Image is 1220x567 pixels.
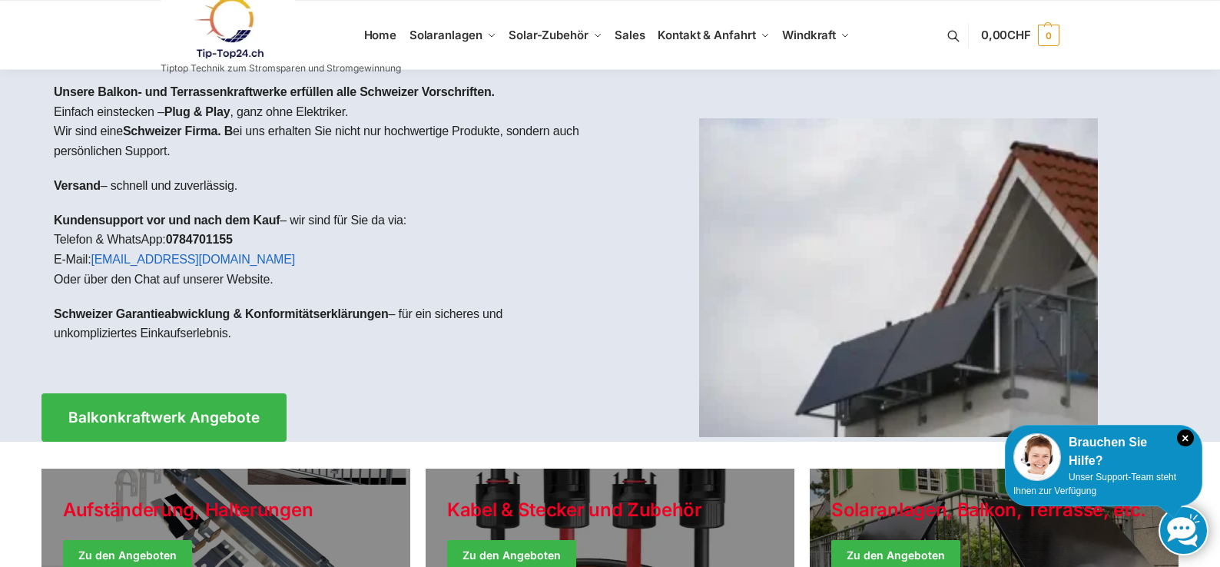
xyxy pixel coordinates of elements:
[54,176,598,196] p: – schnell und zuverlässig.
[615,28,645,42] span: Sales
[409,28,482,42] span: Solaranlagen
[54,211,598,289] p: – wir sind für Sie da via: Telefon & WhatsApp: E-Mail: Oder über den Chat auf unserer Website.
[164,105,230,118] strong: Plug & Play
[54,121,598,161] p: Wir sind eine ei uns erhalten Sie nicht nur hochwertige Produkte, sondern auch persönlichen Support.
[54,85,495,98] strong: Unsere Balkon- und Terrassenkraftwerke erfüllen alle Schweizer Vorschriften.
[41,70,610,370] div: Einfach einstecken – , ganz ohne Elektriker.
[699,118,1098,437] img: Home 1
[161,64,401,73] p: Tiptop Technik zum Stromsparen und Stromgewinnung
[166,233,233,246] strong: 0784701155
[509,28,588,42] span: Solar-Zubehör
[54,179,101,192] strong: Versand
[502,1,608,70] a: Solar-Zubehör
[981,28,1031,42] span: 0,00
[1013,433,1194,470] div: Brauchen Sie Hilfe?
[651,1,776,70] a: Kontakt & Anfahrt
[1038,25,1059,46] span: 0
[658,28,755,42] span: Kontakt & Anfahrt
[54,307,389,320] strong: Schweizer Garantieabwicklung & Konformitätserklärungen
[1007,28,1031,42] span: CHF
[54,214,280,227] strong: Kundensupport vor und nach dem Kauf
[782,28,836,42] span: Windkraft
[403,1,502,70] a: Solaranlagen
[981,12,1059,58] a: 0,00CHF 0
[41,393,287,442] a: Balkonkraftwerk Angebote
[776,1,857,70] a: Windkraft
[54,304,598,343] p: – für ein sicheres und unkompliziertes Einkaufserlebnis.
[608,1,651,70] a: Sales
[1177,429,1194,446] i: Schließen
[68,410,260,425] span: Balkonkraftwerk Angebote
[91,253,295,266] a: [EMAIL_ADDRESS][DOMAIN_NAME]
[1013,433,1061,481] img: Customer service
[1013,472,1176,496] span: Unser Support-Team steht Ihnen zur Verfügung
[123,124,233,138] strong: Schweizer Firma. B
